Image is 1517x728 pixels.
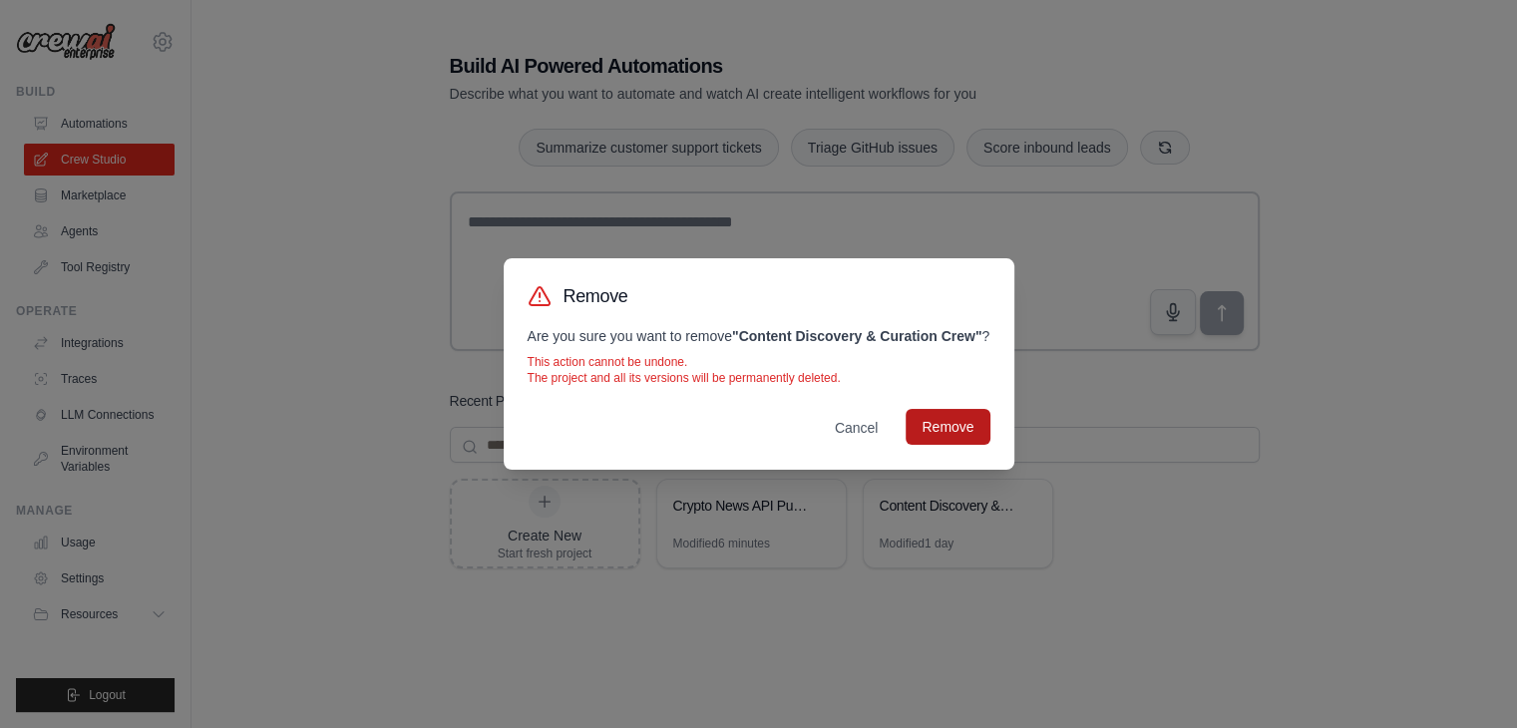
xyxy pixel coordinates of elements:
p: This action cannot be undone. [528,354,990,370]
p: Are you sure you want to remove ? [528,326,990,346]
h3: Remove [564,282,628,310]
strong: " Content Discovery & Curation Crew " [732,328,982,344]
button: Cancel [819,410,895,446]
p: The project and all its versions will be permanently deleted. [528,370,990,386]
button: Remove [906,409,989,445]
